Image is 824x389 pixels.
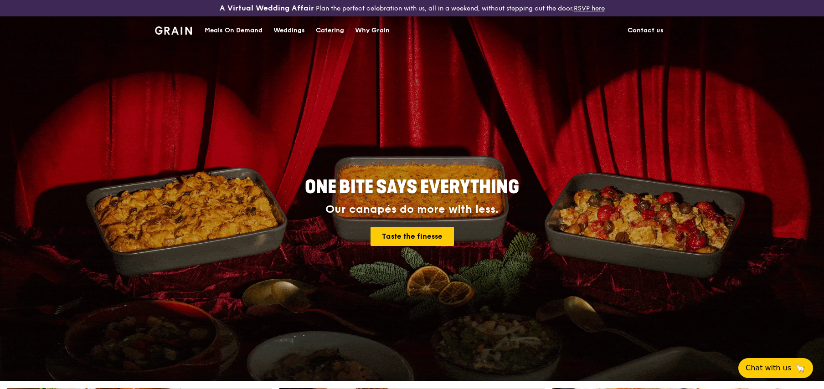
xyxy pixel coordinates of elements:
div: Meals On Demand [205,17,263,44]
a: GrainGrain [155,16,192,43]
div: Weddings [273,17,305,44]
div: Plan the perfect celebration with us, all in a weekend, without stepping out the door. [149,4,675,13]
a: RSVP here [574,5,605,12]
div: Our canapés do more with less. [248,203,576,216]
div: Why Grain [355,17,390,44]
a: Taste the finesse [371,227,454,246]
a: Weddings [268,17,310,44]
a: Contact us [622,17,669,44]
a: Catering [310,17,350,44]
span: ONE BITE SAYS EVERYTHING [305,176,519,198]
h3: A Virtual Wedding Affair [220,4,314,13]
a: Why Grain [350,17,395,44]
div: Catering [316,17,344,44]
span: Chat with us [746,363,791,374]
img: Grain [155,26,192,35]
span: 🦙 [795,363,806,374]
button: Chat with us🦙 [738,358,813,378]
